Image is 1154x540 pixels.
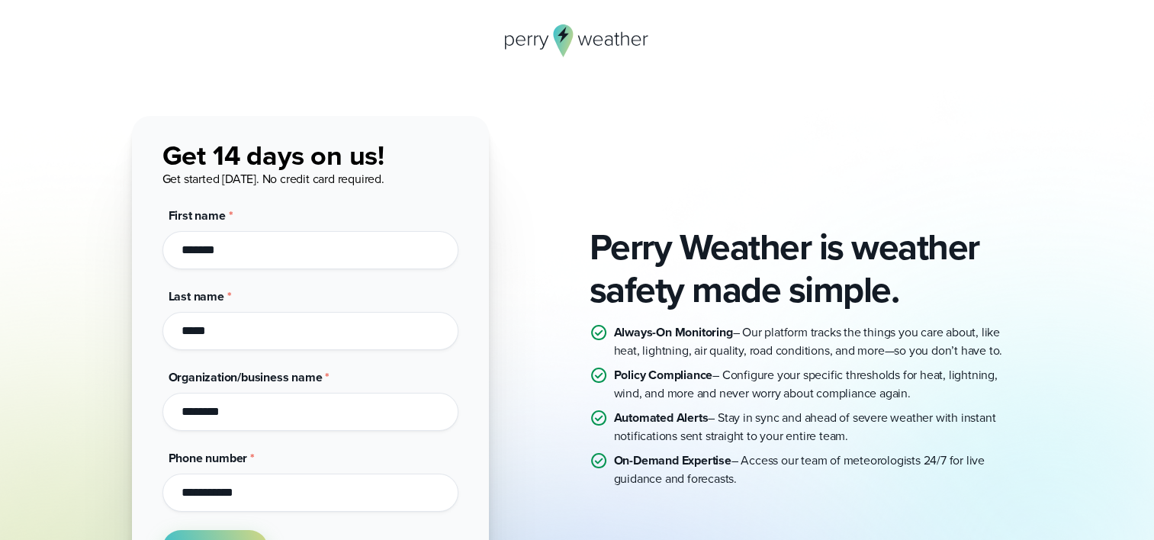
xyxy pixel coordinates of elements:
[614,323,733,341] strong: Always-On Monitoring
[590,226,1023,311] h2: Perry Weather is weather safety made simple.
[169,207,226,224] span: First name
[614,366,713,384] strong: Policy Compliance
[614,452,731,469] strong: On-Demand Expertise
[614,409,1023,445] p: – Stay in sync and ahead of severe weather with instant notifications sent straight to your entir...
[169,368,323,386] span: Organization/business name
[614,409,709,426] strong: Automated Alerts
[169,449,248,467] span: Phone number
[614,366,1023,403] p: – Configure your specific thresholds for heat, lightning, wind, and more and never worry about co...
[614,452,1023,488] p: – Access our team of meteorologists 24/7 for live guidance and forecasts.
[162,135,384,175] span: Get 14 days on us!
[169,288,224,305] span: Last name
[614,323,1023,360] p: – Our platform tracks the things you care about, like heat, lightning, air quality, road conditio...
[162,170,384,188] span: Get started [DATE]. No credit card required.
